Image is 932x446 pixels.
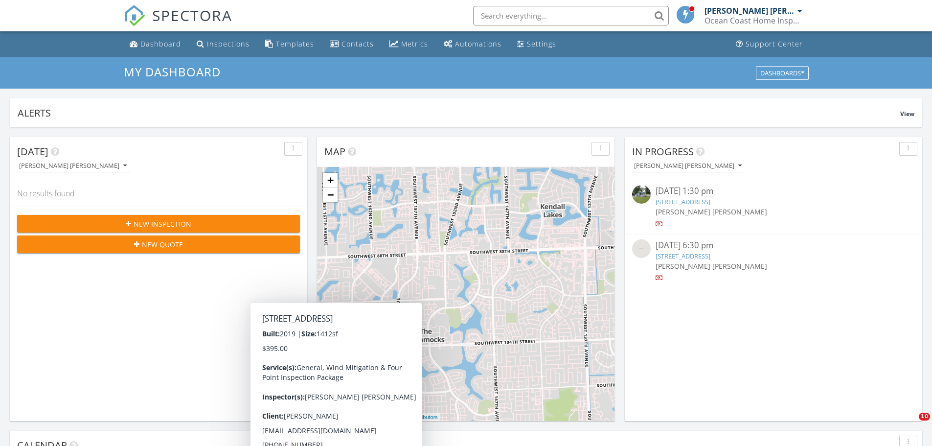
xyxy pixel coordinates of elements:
[632,239,651,258] img: streetview
[632,239,915,283] a: [DATE] 6:30 pm [STREET_ADDRESS] [PERSON_NAME] [PERSON_NAME]
[634,163,742,169] div: [PERSON_NAME] [PERSON_NAME]
[207,39,250,48] div: Inspections
[323,188,338,202] a: Zoom out
[900,110,914,118] span: View
[319,414,336,420] a: Leaflet
[732,35,807,53] a: Support Center
[324,145,345,158] span: Map
[656,185,891,197] div: [DATE] 1:30 pm
[124,13,232,34] a: SPECTORA
[386,35,432,53] a: Metrics
[10,180,307,207] div: No results found
[17,235,300,253] button: New Quote
[124,64,221,80] span: My Dashboard
[746,39,803,48] div: Support Center
[134,219,191,229] span: New Inspection
[19,163,127,169] div: [PERSON_NAME] [PERSON_NAME]
[126,35,185,53] a: Dashboard
[899,413,922,436] iframe: Intercom live chat
[17,160,129,173] button: [PERSON_NAME] [PERSON_NAME]
[124,5,145,26] img: The Best Home Inspection Software - Spectora
[632,185,915,229] a: [DATE] 1:30 pm [STREET_ADDRESS] [PERSON_NAME] [PERSON_NAME]
[455,39,501,48] div: Automations
[632,185,651,204] img: image_processing2025082791iyr93x.jpeg
[656,207,767,216] span: [PERSON_NAME] [PERSON_NAME]
[705,16,802,25] div: Ocean Coast Home Inspections
[919,413,930,421] span: 10
[527,39,556,48] div: Settings
[365,414,438,420] a: © OpenStreetMap contributors
[276,39,314,48] div: Templates
[656,261,767,271] span: [PERSON_NAME] [PERSON_NAME]
[656,252,710,260] a: [STREET_ADDRESS]
[142,239,183,250] span: New Quote
[193,35,253,53] a: Inspections
[440,35,505,53] a: Automations (Basic)
[705,6,795,16] div: [PERSON_NAME] [PERSON_NAME]
[513,35,560,53] a: Settings
[656,239,891,252] div: [DATE] 6:30 pm
[656,197,710,206] a: [STREET_ADDRESS]
[17,145,48,158] span: [DATE]
[756,66,809,80] button: Dashboards
[140,39,181,48] div: Dashboard
[17,215,300,233] button: New Inspection
[152,5,232,25] span: SPECTORA
[326,35,378,53] a: Contacts
[760,70,804,76] div: Dashboards
[18,106,900,119] div: Alerts
[323,173,338,188] a: Zoom in
[337,414,364,420] a: © MapTiler
[632,160,744,173] button: [PERSON_NAME] [PERSON_NAME]
[401,39,428,48] div: Metrics
[317,413,440,422] div: |
[632,145,694,158] span: In Progress
[261,35,318,53] a: Templates
[473,6,669,25] input: Search everything...
[341,39,374,48] div: Contacts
